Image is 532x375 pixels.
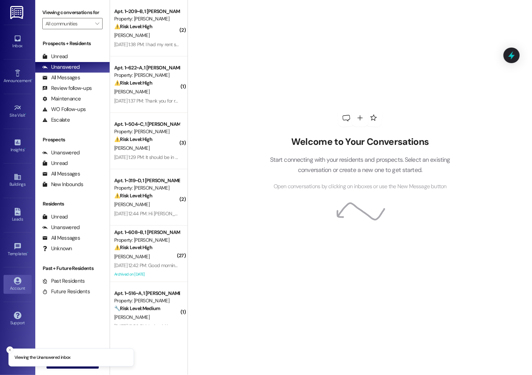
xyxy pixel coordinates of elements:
strong: 🔧 Risk Level: Medium [114,305,160,312]
div: [DATE] 12:44 PM: Hi [PERSON_NAME], did my rent not get paid for this month? [114,210,273,217]
div: Future Residents [42,288,90,295]
a: Insights • [4,136,32,155]
div: All Messages [42,170,80,178]
div: Unanswered [42,149,80,156]
span: • [24,146,25,151]
a: Buildings [4,171,32,190]
span: • [27,250,28,255]
div: Unread [42,160,68,167]
span: • [25,112,26,117]
a: Support [4,309,32,328]
div: All Messages [42,234,80,242]
button: Close toast [6,346,13,354]
div: Apt. 1~608~B, 1 [PERSON_NAME] [114,229,179,236]
div: Prospects + Residents [35,40,110,47]
div: New Inbounds [42,181,83,188]
div: Residents [35,200,110,208]
h2: Welcome to Your Conversations [259,136,461,148]
div: [DATE] 12:42 PM: Good morning. I put the rent in the payment box [DATE][DATE]. [114,262,275,269]
div: Property: [PERSON_NAME] [114,184,179,192]
i:  [95,21,99,26]
div: Unanswered [42,224,80,231]
a: Account [4,275,32,294]
span: [PERSON_NAME] [114,201,149,208]
div: [DATE] 1:38 PM: I had my rent set on auto pay last year. Did something change with the new year? [114,41,312,48]
div: Past + Future Residents [35,265,110,272]
div: Apt. 1~504~C, 1 [PERSON_NAME] [114,121,179,128]
p: Viewing the Unanswered inbox [14,355,71,361]
span: [PERSON_NAME] [114,32,149,38]
p: Start connecting with your residents and prospects. Select an existing conversation or create a n... [259,155,461,175]
strong: ⚠️ Risk Level: High [114,80,152,86]
strong: ⚠️ Risk Level: High [114,23,152,30]
span: • [31,77,32,82]
div: Property: [PERSON_NAME] [114,236,179,244]
div: WO Follow-ups [42,106,86,113]
strong: ⚠️ Risk Level: High [114,136,152,142]
a: Site Visit • [4,102,32,121]
div: Apt. 1~209~B, 1 [PERSON_NAME] [114,8,179,15]
div: Property: [PERSON_NAME] [114,297,179,305]
div: All Messages [42,74,80,81]
div: Archived on [DATE] [114,270,180,279]
div: [DATE] 1:29 PM: It should be in an envelope in the rent slot, can you let me know if you still ha... [114,154,334,160]
div: Property: [PERSON_NAME] [114,72,179,79]
div: Property: [PERSON_NAME] [114,128,179,135]
div: Unanswered [42,63,80,71]
div: Review follow-ups [42,85,92,92]
div: Escalate [42,116,70,124]
a: Leads [4,206,32,225]
img: ResiDesk Logo [10,6,25,19]
span: [PERSON_NAME] [114,314,149,320]
input: All communities [45,18,91,29]
a: Templates • [4,240,32,259]
strong: ⚠️ Risk Level: High [114,244,152,251]
div: Maintenance [42,95,81,103]
div: Unknown [42,245,72,252]
span: [PERSON_NAME] [114,253,149,260]
a: Inbox [4,32,32,51]
div: Prospects [35,136,110,143]
div: Apt. 1~622~A, 1 [PERSON_NAME] [114,64,179,72]
div: Apt. 1~319~D, 1 [PERSON_NAME] [114,177,179,184]
label: Viewing conversations for [42,7,103,18]
div: Past Residents [42,277,85,285]
strong: ⚠️ Risk Level: High [114,192,152,199]
span: Open conversations by clicking on inboxes or use the New Message button [274,182,447,191]
div: [DATE] 12:56 PM: It should be paid [114,323,183,330]
div: Property: [PERSON_NAME] [114,15,179,23]
div: Apt. 1~516~A, 1 [PERSON_NAME] [114,290,179,297]
div: Unread [42,53,68,60]
div: Unread [42,213,68,221]
span: [PERSON_NAME] [114,145,149,151]
span: [PERSON_NAME] [114,88,149,95]
div: [DATE] 1:37 PM: Thank you for reaching out. Please see [PERSON_NAME] about this. I signed a payme... [114,98,443,104]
